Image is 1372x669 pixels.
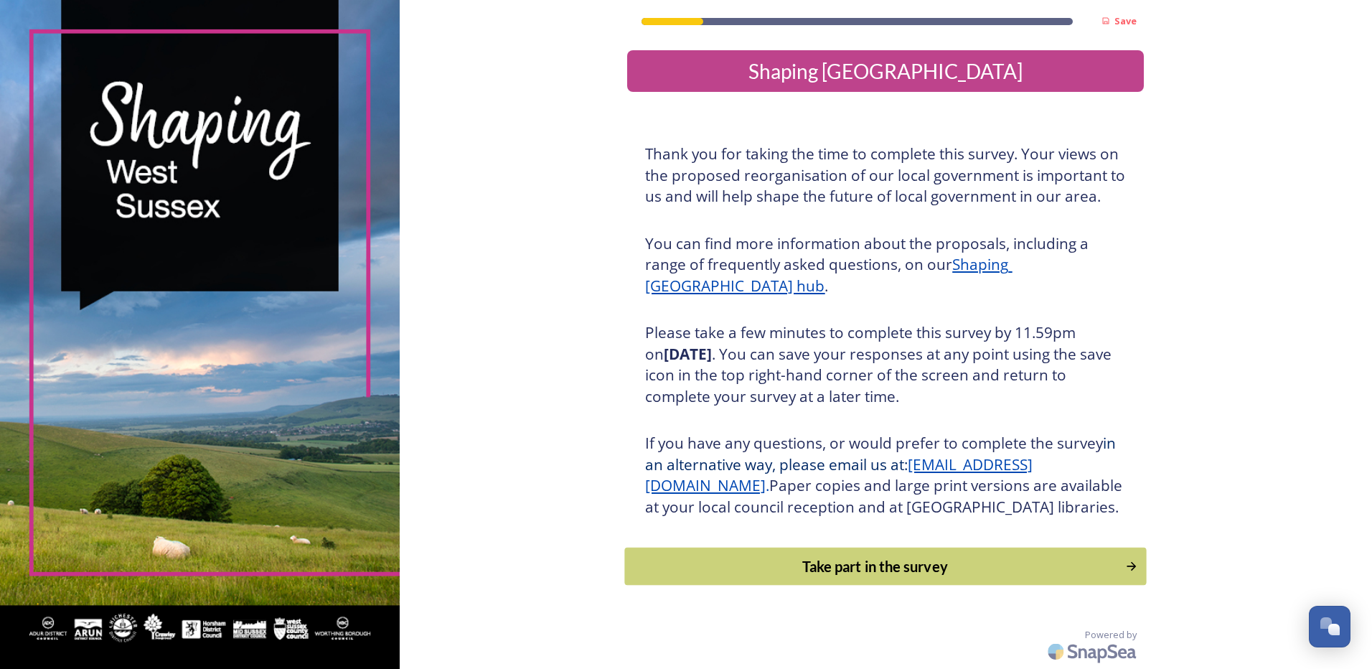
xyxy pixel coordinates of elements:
button: Open Chat [1309,606,1350,647]
span: in an alternative way, please email us at: [645,433,1119,474]
div: Take part in the survey [633,556,1118,577]
h3: You can find more information about the proposals, including a range of frequently asked question... [645,233,1126,297]
span: . [766,475,769,495]
button: Continue [625,548,1147,586]
h3: Please take a few minutes to complete this survey by 11.59pm on . You can save your responses at ... [645,322,1126,407]
strong: [DATE] [664,344,712,364]
span: Powered by [1085,628,1137,642]
img: SnapSea Logo [1043,635,1144,668]
a: [EMAIL_ADDRESS][DOMAIN_NAME] [645,454,1033,496]
h3: Thank you for taking the time to complete this survey. Your views on the proposed reorganisation ... [645,144,1126,207]
a: Shaping [GEOGRAPHIC_DATA] hub [645,254,1012,296]
strong: Save [1114,14,1137,27]
h3: If you have any questions, or would prefer to complete the survey Paper copies and large print ve... [645,433,1126,518]
div: Shaping [GEOGRAPHIC_DATA] [633,56,1138,86]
